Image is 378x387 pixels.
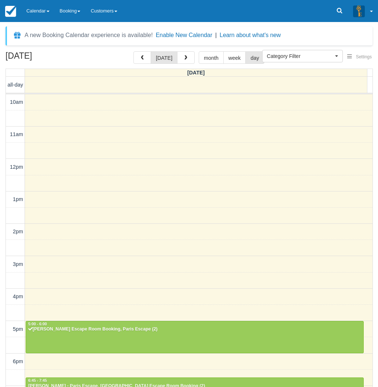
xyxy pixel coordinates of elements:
span: all-day [8,82,23,88]
img: A3 [353,5,365,17]
span: 12pm [10,164,23,170]
button: week [223,51,246,64]
a: Learn about what's new [220,32,281,38]
span: [DATE] [187,70,205,76]
span: 11am [10,131,23,137]
span: 6:45 - 7:45 [28,379,47,383]
span: 2pm [13,229,23,234]
button: [DATE] [151,51,177,64]
span: 5:00 - 6:00 [28,322,47,326]
button: Enable New Calendar [156,32,212,39]
div: [PERSON_NAME] Escape Room Booking, Paris Escape (2) [28,326,362,332]
span: Settings [356,54,372,59]
button: day [245,51,264,64]
a: 5:00 - 6:00[PERSON_NAME] Escape Room Booking, Paris Escape (2) [26,321,364,353]
button: Category Filter [262,50,343,62]
button: month [199,51,224,64]
span: | [215,32,217,38]
span: Category Filter [267,52,333,60]
span: 3pm [13,261,23,267]
span: 4pm [13,293,23,299]
span: 5pm [13,326,23,332]
img: checkfront-main-nav-mini-logo.png [5,6,16,17]
h2: [DATE] [5,51,98,65]
span: 1pm [13,196,23,202]
span: 10am [10,99,23,105]
button: Settings [343,52,376,62]
span: 6pm [13,358,23,364]
div: A new Booking Calendar experience is available! [25,31,153,40]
